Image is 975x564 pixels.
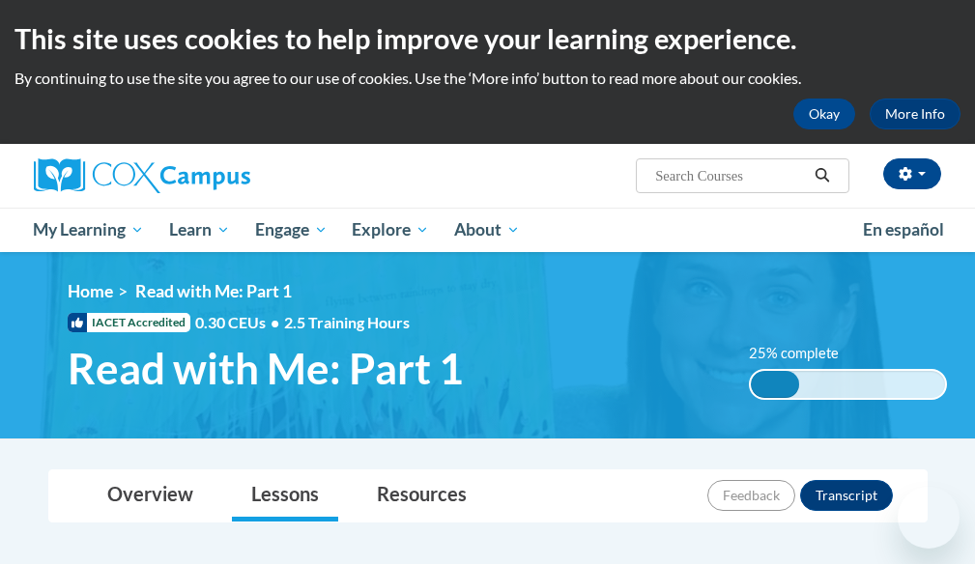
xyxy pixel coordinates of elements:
div: Main menu [19,208,957,252]
a: Overview [88,470,213,522]
a: En español [850,210,957,250]
a: My Learning [21,208,158,252]
span: IACET Accredited [68,313,190,332]
div: 25% complete [751,371,799,398]
a: Lessons [232,470,338,522]
label: 25% complete [749,343,860,364]
a: Engage [243,208,340,252]
a: Explore [339,208,442,252]
button: Search [808,164,837,187]
button: Account Settings [883,158,941,189]
input: Search Courses [653,164,808,187]
span: 2.5 Training Hours [284,313,410,331]
span: About [454,218,520,241]
p: By continuing to use the site you agree to our use of cookies. Use the ‘More info’ button to read... [14,68,961,89]
span: Learn [169,218,230,241]
a: Resources [358,470,486,522]
h2: This site uses cookies to help improve your learning experience. [14,19,961,58]
span: En español [863,219,944,240]
a: Home [68,281,113,301]
button: Transcript [800,480,893,511]
span: Explore [352,218,429,241]
a: Learn [157,208,243,252]
span: • [271,313,279,331]
span: Engage [255,218,328,241]
iframe: Button to launch messaging window [898,487,960,549]
span: Read with Me: Part 1 [135,281,292,301]
span: 0.30 CEUs [195,312,284,333]
span: Read with Me: Part 1 [68,343,464,394]
img: Cox Campus [34,158,250,193]
a: More Info [870,99,961,129]
button: Okay [793,99,855,129]
span: My Learning [33,218,144,241]
a: About [442,208,532,252]
a: Cox Campus [34,158,317,193]
button: Feedback [707,480,795,511]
